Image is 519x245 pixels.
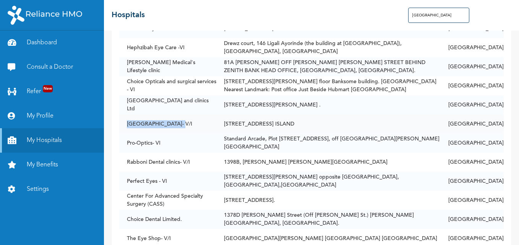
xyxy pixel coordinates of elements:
span: New [43,85,53,92]
td: [GEOGRAPHIC_DATA] [441,153,504,172]
td: [GEOGRAPHIC_DATA]- V/I [119,114,216,134]
td: Drewz court, 146 Ligali Ayorinde (the building at [GEOGRAPHIC_DATA]), [GEOGRAPHIC_DATA], [GEOGRAP... [216,38,441,57]
td: Perfect Eyes - VI [119,172,216,191]
td: [STREET_ADDRESS][PERSON_NAME] opposite [GEOGRAPHIC_DATA], [GEOGRAPHIC_DATA],[GEOGRAPHIC_DATA] [216,172,441,191]
td: [STREET_ADDRESS][PERSON_NAME] floor Banksome building. [GEOGRAPHIC_DATA] Nearest Landmark: Post o... [216,76,441,95]
input: Search Hospitals... [408,8,469,23]
td: [GEOGRAPHIC_DATA] [441,172,504,191]
td: [STREET_ADDRESS][PERSON_NAME] . [216,95,441,114]
td: [GEOGRAPHIC_DATA] [441,95,504,114]
td: [STREET_ADDRESS] ISLAND [216,114,441,134]
h2: Hospitals [112,10,145,21]
td: [GEOGRAPHIC_DATA] [441,76,504,95]
td: [STREET_ADDRESS]. [216,191,441,210]
td: 81A [PERSON_NAME] OFF [PERSON_NAME] [PERSON_NAME] STREET BEHIND ZENITH BANK HEAD OFFICE, [GEOGRAP... [216,57,441,76]
td: Choice Opticals and surgical services - VI [119,76,216,95]
td: [GEOGRAPHIC_DATA] [441,57,504,76]
td: [GEOGRAPHIC_DATA] and clinics Ltd [119,95,216,114]
td: Pro-Optics- VI [119,134,216,153]
td: [PERSON_NAME] Medical's Lifestyle clinic [119,57,216,76]
td: Choice Dental Limited. [119,210,216,229]
td: [GEOGRAPHIC_DATA] [441,114,504,134]
td: [GEOGRAPHIC_DATA] [441,191,504,210]
td: Hephzibah Eye Care -VI [119,38,216,57]
td: Center For Advanced Specialty Surgery (CASS) [119,191,216,210]
td: 1398B, [PERSON_NAME] [PERSON_NAME][GEOGRAPHIC_DATA] [216,153,441,172]
td: [GEOGRAPHIC_DATA] [441,134,504,153]
img: RelianceHMO's Logo [8,6,82,25]
td: [GEOGRAPHIC_DATA] [441,210,504,229]
td: [GEOGRAPHIC_DATA] [441,38,504,57]
td: 1378D [PERSON_NAME] Street (Off [PERSON_NAME] St.) [PERSON_NAME][GEOGRAPHIC_DATA], [GEOGRAPHIC_DA... [216,210,441,229]
td: Standard Arcade, Plot [STREET_ADDRESS], off [GEOGRAPHIC_DATA][PERSON_NAME][GEOGRAPHIC_DATA] [216,134,441,153]
td: Rabboni Dental clinics- V/I [119,153,216,172]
